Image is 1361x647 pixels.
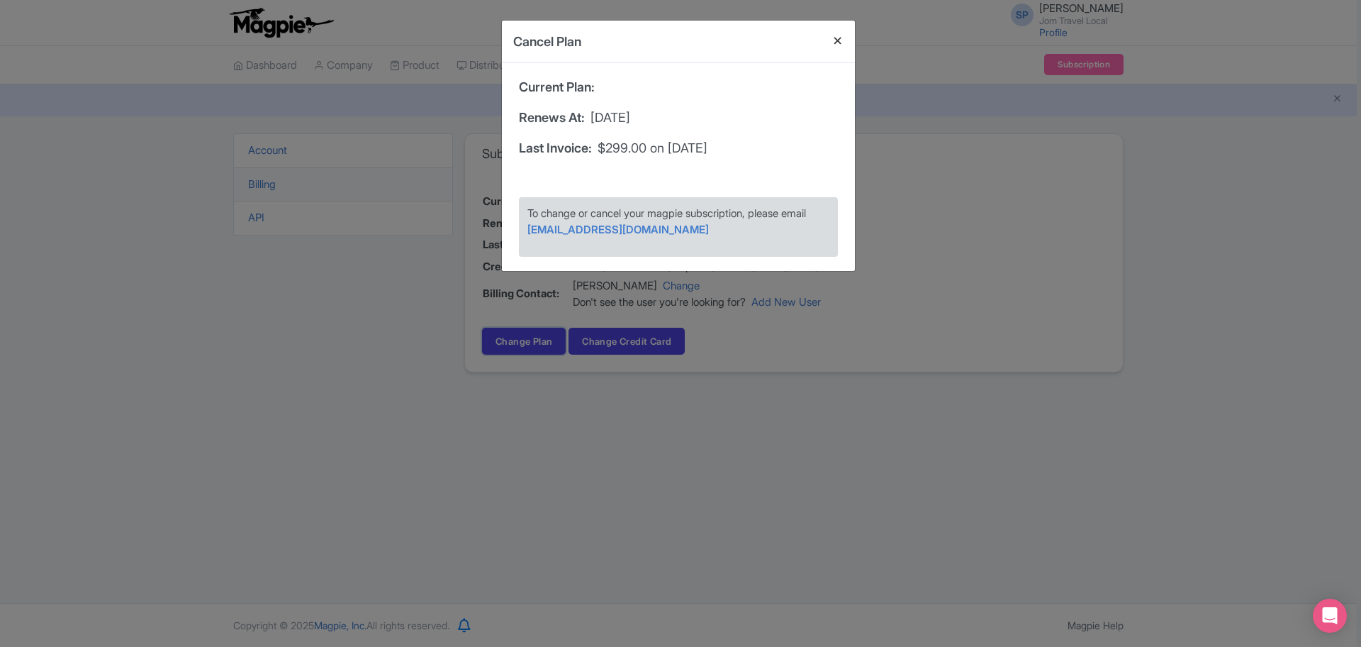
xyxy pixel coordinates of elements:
h4: Cancel Plan [513,32,581,51]
span: Renews At: [519,108,585,127]
span: Current Plan: [519,77,595,96]
span: [DATE] [590,108,630,127]
span: To change or cancel your magpie subscription, please email [527,206,806,220]
button: Close [821,21,855,61]
div: Open Intercom Messenger [1313,599,1347,633]
span: Last Invoice: [519,138,592,157]
span: $299.00 on [DATE] [598,138,707,157]
a: [EMAIL_ADDRESS][DOMAIN_NAME] [527,223,709,236]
